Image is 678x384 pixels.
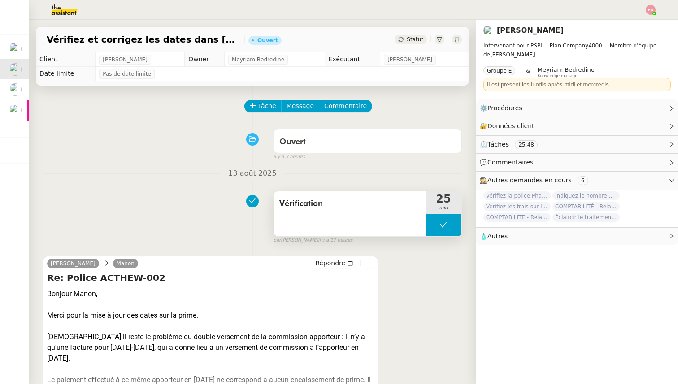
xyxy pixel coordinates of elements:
[312,258,356,268] button: Répondre
[9,104,22,116] img: users%2FC0n4RBXzEbUC5atUgsP2qpDRH8u1%2Favatar%2F48114808-7f8b-4f9a-89ba-6a29867a11d8
[9,63,22,76] img: users%2F0zQGGmvZECeMseaPawnreYAQQyS2%2Favatar%2Feddadf8a-b06f-4db9-91c4-adeed775bb0f
[476,172,678,189] div: 🕵️Autres demandes en cours 6
[552,213,620,222] span: Éclaircir le traitement des bordereaux GoldenCare
[279,197,420,211] span: Vérification
[588,43,602,49] span: 4000
[426,204,461,212] span: min
[487,80,667,89] div: Il est présent les lundis après-midi et mercredis
[515,140,538,149] nz-tag: 25:48
[483,43,542,49] span: Intervenant pour PSPI
[315,259,345,268] span: Répondre
[9,43,22,55] img: users%2F0zQGGmvZECeMseaPawnreYAQQyS2%2Favatar%2Feddadf8a-b06f-4db9-91c4-adeed775bb0f
[274,237,353,244] small: [PERSON_NAME]
[487,177,572,184] span: Autres demandes en cours
[274,153,305,161] span: il y a 3 heures
[538,66,595,73] span: Meyriam Bedredine
[36,52,96,67] td: Client
[526,66,530,78] span: &
[487,122,535,129] span: Données client
[552,202,620,211] span: COMPTABILITÉ - Relance des primes GoldenCare impayées- [DATE]
[476,117,678,135] div: 🔐Données client
[274,237,281,244] span: par
[578,176,588,185] nz-tag: 6
[538,66,595,78] app-user-label: Knowledge manager
[476,228,678,245] div: 🧴Autres
[552,191,620,200] span: Indiquez le nombre d'actions pour Ecohub
[497,26,564,35] a: [PERSON_NAME]
[487,233,508,240] span: Autres
[476,154,678,171] div: 💬Commentaires
[483,202,551,211] span: Vérifiez les frais sur la police
[185,52,225,67] td: Owner
[113,259,138,268] a: Manon
[480,103,526,113] span: ⚙️
[319,100,372,112] button: Commentaire
[480,121,538,131] span: 🔐
[538,73,579,78] span: Knowledge manager
[487,104,522,112] span: Procédures
[47,259,99,268] a: [PERSON_NAME]
[483,66,515,75] nz-tag: Groupe E
[480,233,508,240] span: 🧴
[483,41,671,59] span: [PERSON_NAME]
[487,141,509,148] span: Tâches
[257,38,278,43] div: Ouvert
[325,52,380,67] td: Exécutant
[318,237,352,244] span: il y a 17 heures
[646,5,656,15] img: svg
[279,138,306,146] span: Ouvert
[480,141,545,148] span: ⏲️
[9,83,22,96] img: users%2Fa6PbEmLwvGXylUqKytRPpDpAx153%2Favatar%2Ffanny.png
[476,99,678,117] div: ⚙️Procédures
[103,69,151,78] span: Pas de date limite
[47,35,241,44] span: Vérifiez et corrigez les dates dans [GEOGRAPHIC_DATA]
[487,159,533,166] span: Commentaires
[36,67,96,81] td: Date limite
[258,101,276,111] span: Tâche
[244,100,282,112] button: Tâche
[407,36,423,43] span: Statut
[324,101,367,111] span: Commentaire
[483,26,493,35] img: users%2F0zQGGmvZECeMseaPawnreYAQQyS2%2Favatar%2Feddadf8a-b06f-4db9-91c4-adeed775bb0f
[47,272,374,284] h4: Re: Police ACTHEW-002
[47,332,374,364] div: [DEMOGRAPHIC_DATA] il reste le problème du double versement de la commission apporteur : il n’y a...
[47,289,374,299] div: Bonjour Manon,
[221,168,283,180] span: 13 août 2025
[103,55,148,64] span: [PERSON_NAME]
[483,191,551,200] span: Vérifiez la police Pharaon Deema
[550,43,588,49] span: Plan Company
[480,159,537,166] span: 💬
[47,310,374,321] div: Merci pour la mise à jour des dates sur la prime.
[426,194,461,204] span: 25
[483,213,551,222] span: COMPTABILITE - Relances factures impayées - [DATE]
[476,136,678,153] div: ⏲️Tâches 25:48
[232,55,284,64] span: Meyriam Bedredine
[480,177,592,184] span: 🕵️
[281,100,319,112] button: Message
[287,101,314,111] span: Message
[387,55,432,64] span: [PERSON_NAME]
